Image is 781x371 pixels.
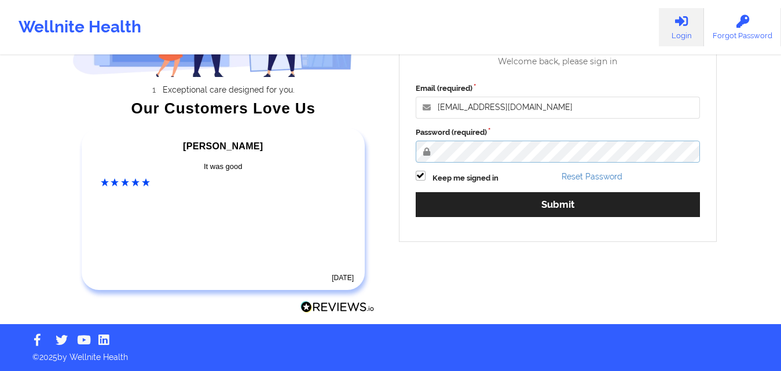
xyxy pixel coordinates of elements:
[183,141,263,151] span: [PERSON_NAME]
[300,301,375,313] img: Reviews.io Logo
[562,172,622,181] a: Reset Password
[416,97,701,119] input: Email address
[408,57,709,67] div: Welcome back, please sign in
[332,274,354,282] time: [DATE]
[416,83,701,94] label: Email (required)
[83,85,375,94] li: Exceptional care designed for you.
[300,301,375,316] a: Reviews.io Logo
[704,8,781,46] a: Forgot Password
[416,192,701,217] button: Submit
[432,172,498,184] label: Keep me signed in
[72,102,375,114] div: Our Customers Love Us
[24,343,757,363] p: © 2025 by Wellnite Health
[101,161,346,172] div: It was good
[659,8,704,46] a: Login
[416,127,701,138] label: Password (required)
